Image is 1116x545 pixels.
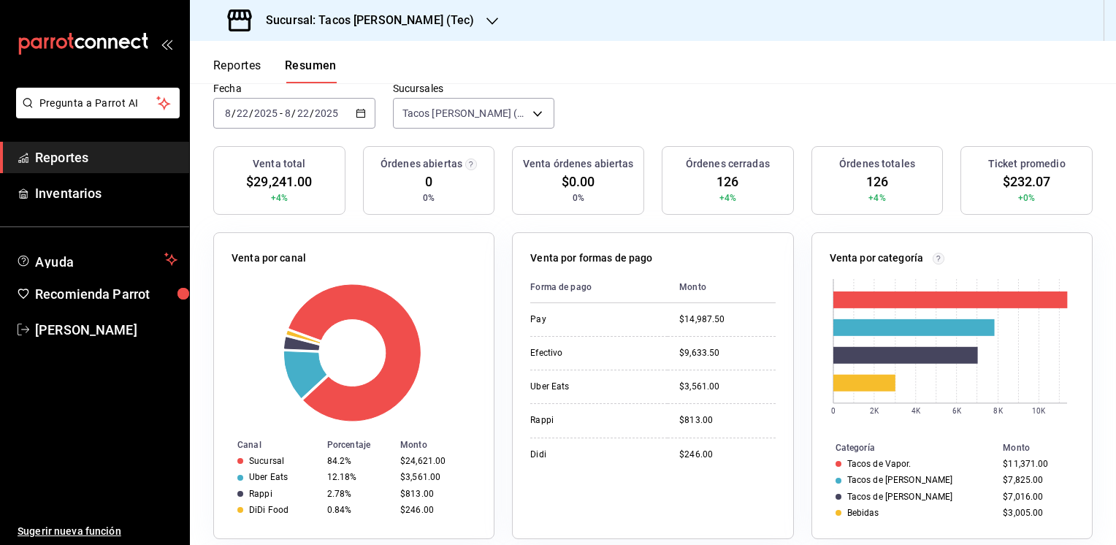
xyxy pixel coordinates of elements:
[285,58,337,83] button: Resumen
[523,156,634,172] h3: Venta órdenes abiertas
[394,437,494,453] th: Monto
[35,320,177,340] span: [PERSON_NAME]
[847,475,953,485] div: Tacos de [PERSON_NAME]
[530,347,656,359] div: Efectivo
[1003,492,1069,502] div: $7,016.00
[291,107,296,119] span: /
[679,347,776,359] div: $9,633.50
[988,156,1066,172] h3: Ticket promedio
[530,381,656,393] div: Uber Eats
[35,284,177,304] span: Recomienda Parrot
[679,313,776,326] div: $14,987.50
[997,440,1092,456] th: Monto
[1003,172,1051,191] span: $232.07
[271,191,288,205] span: +4%
[249,505,288,515] div: DiDi Food
[1003,459,1069,469] div: $11,371.00
[831,407,836,415] text: 0
[400,472,470,482] div: $3,561.00
[530,251,652,266] p: Venta por formas de pago
[280,107,283,119] span: -
[213,83,375,94] label: Fecha
[327,456,389,466] div: 84.2%
[423,191,435,205] span: 0%
[847,492,953,502] div: Tacos de [PERSON_NAME]
[868,191,885,205] span: +4%
[310,107,314,119] span: /
[284,107,291,119] input: --
[1003,475,1069,485] div: $7,825.00
[1018,191,1035,205] span: +0%
[716,172,738,191] span: 126
[530,313,656,326] div: Pay
[679,449,776,461] div: $246.00
[686,156,770,172] h3: Órdenes cerradas
[213,58,261,83] button: Reportes
[327,505,389,515] div: 0.84%
[530,414,656,427] div: Rappi
[870,407,879,415] text: 2K
[530,272,668,303] th: Forma de pago
[10,106,180,121] a: Pregunta a Parrot AI
[35,183,177,203] span: Inventarios
[679,414,776,427] div: $813.00
[236,107,249,119] input: --
[839,156,915,172] h3: Órdenes totales
[35,251,158,268] span: Ayuda
[232,251,306,266] p: Venta por canal
[830,251,924,266] p: Venta por categoría
[847,508,879,518] div: Bebidas
[573,191,584,205] span: 0%
[214,437,321,453] th: Canal
[253,107,278,119] input: ----
[562,172,595,191] span: $0.00
[425,172,432,191] span: 0
[224,107,232,119] input: --
[1032,407,1046,415] text: 10K
[254,12,475,29] h3: Sucursal: Tacos [PERSON_NAME] (Tec)
[314,107,339,119] input: ----
[393,83,555,94] label: Sucursales
[249,489,272,499] div: Rappi
[246,172,312,191] span: $29,241.00
[402,106,528,121] span: Tacos [PERSON_NAME] (Tec)
[232,107,236,119] span: /
[381,156,462,172] h3: Órdenes abiertas
[530,449,656,461] div: Didi
[952,407,962,415] text: 6K
[400,489,470,499] div: $813.00
[39,96,157,111] span: Pregunta a Parrot AI
[297,107,310,119] input: --
[249,456,284,466] div: Sucursal
[1003,508,1069,518] div: $3,005.00
[679,381,776,393] div: $3,561.00
[911,407,921,415] text: 4K
[253,156,305,172] h3: Venta total
[249,107,253,119] span: /
[16,88,180,118] button: Pregunta a Parrot AI
[249,472,288,482] div: Uber Eats
[327,489,389,499] div: 2.78%
[400,505,470,515] div: $246.00
[812,440,998,456] th: Categoría
[866,172,888,191] span: 126
[213,58,337,83] div: navigation tabs
[847,459,911,469] div: Tacos de Vapor.
[327,472,389,482] div: 12.18%
[161,38,172,50] button: open_drawer_menu
[18,524,177,539] span: Sugerir nueva función
[668,272,776,303] th: Monto
[35,148,177,167] span: Reportes
[994,407,1004,415] text: 8K
[400,456,470,466] div: $24,621.00
[719,191,736,205] span: +4%
[321,437,394,453] th: Porcentaje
